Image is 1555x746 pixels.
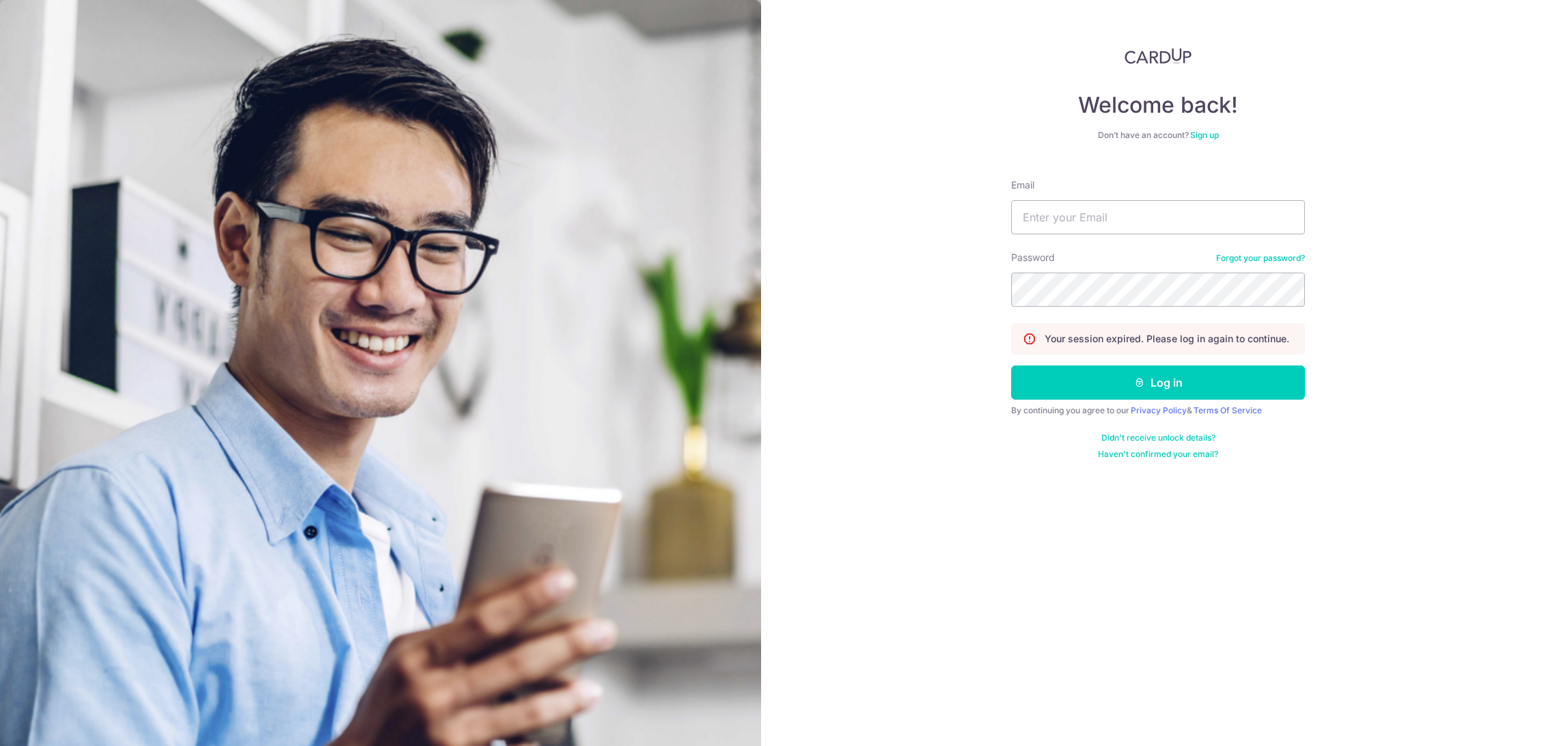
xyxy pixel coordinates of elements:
a: Didn't receive unlock details? [1101,432,1215,443]
a: Terms Of Service [1194,405,1262,415]
a: Haven't confirmed your email? [1098,449,1218,460]
h4: Welcome back! [1011,92,1305,119]
a: Forgot your password? [1216,253,1305,264]
input: Enter your Email [1011,200,1305,234]
div: By continuing you agree to our & [1011,405,1305,416]
a: Sign up [1190,130,1219,140]
button: Log in [1011,365,1305,400]
img: CardUp Logo [1125,48,1192,64]
a: Privacy Policy [1131,405,1187,415]
label: Password [1011,251,1055,264]
label: Email [1011,178,1034,192]
p: Your session expired. Please log in again to continue. [1045,332,1289,346]
div: Don’t have an account? [1011,130,1305,141]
